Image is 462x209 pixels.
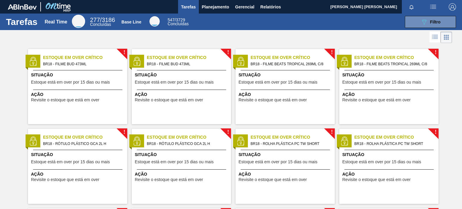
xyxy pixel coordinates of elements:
span: Revisite o estoque que está em over [31,177,99,182]
div: Real Time [90,17,115,26]
span: Filtro [430,20,441,24]
span: ! [331,130,333,134]
div: Base Line [149,16,160,26]
span: Estoque em Over Crítico [43,134,127,140]
h1: Tarefas [6,18,38,25]
img: status [132,57,141,66]
img: status [236,57,245,66]
span: Ação [31,91,126,98]
span: Situação [31,72,126,78]
img: status [132,137,141,146]
span: Revisite o estoque que está em over [239,177,307,182]
span: Situação [135,72,229,78]
span: Situação [239,152,333,158]
div: Real Time [72,15,85,28]
button: Filtro [405,16,456,28]
span: Estoque em Over Crítico [354,54,439,61]
span: Gerencial [235,3,254,11]
span: Revisite o estoque que está em over [342,177,411,182]
span: BR18 - ROLHA PLÁSTICA PC TW SHORT [354,140,434,147]
span: Relatórios [260,3,281,11]
img: status [340,57,349,66]
div: Visão em Lista [430,32,441,43]
span: BR18 - FILME BEATS TROPICAL 269ML C/8 [354,61,434,67]
span: Estoque em Over Crítico [251,134,335,140]
img: status [236,137,245,146]
span: ! [435,50,436,55]
span: / 3186 [90,17,115,23]
img: status [340,137,349,146]
span: / 3729 [168,17,185,22]
span: Revisite o estoque que está em over [135,177,203,182]
div: Real Time [45,19,67,25]
span: ! [227,50,229,55]
div: Visão em Cards [441,32,452,43]
span: Estoque em Over Crítico [251,54,335,61]
span: Planejamento [202,3,229,11]
span: BR18 - RÓTULO PLÁSTICO GCA 2L H [147,140,226,147]
span: Revisite o estoque que está em over [31,98,99,102]
span: Estoque está em over por 15 dias ou mais [31,160,110,164]
span: Tarefas [181,3,196,11]
span: Estoque está em over por 15 dias ou mais [135,80,214,85]
img: TNhmsLtSVTkK8tSr43FrP2fwEKptu5GPRR3wAAAABJRU5ErkJggg== [8,4,37,10]
span: ! [227,130,229,134]
span: 277 [90,17,100,23]
span: Estoque está em over por 15 dias ou mais [342,80,421,85]
span: Ação [342,171,437,177]
span: Revisite o estoque que está em over [135,98,203,102]
button: Notificações [402,3,421,11]
span: Revisite o estoque que está em over [342,98,411,102]
span: Ação [31,171,126,177]
span: Estoque em Over Crítico [147,54,231,61]
span: Ação [342,91,437,98]
span: BR18 - ROLHA PLÁSTICA PC TW SHORT [251,140,330,147]
span: ! [123,130,125,134]
span: Estoque está em over por 15 dias ou mais [239,80,317,85]
img: status [29,137,38,146]
span: Estoque está em over por 15 dias ou mais [342,160,421,164]
span: Concluídas [168,21,189,26]
span: Situação [239,72,333,78]
span: ! [435,130,436,134]
div: Base Line [122,20,141,24]
span: Ação [239,171,333,177]
span: Situação [135,152,229,158]
span: BR18 - FILME BUD 473ML [43,61,122,67]
span: Estoque está em over por 15 dias ou mais [239,160,317,164]
span: Estoque em Over Crítico [354,134,439,140]
div: Base Line [168,18,189,26]
span: BR18 - RÓTULO PLÁSTICO GCA 2L H [43,140,122,147]
span: Estoque em Over Crítico [43,54,127,61]
img: userActions [430,3,437,11]
span: ! [123,50,125,55]
span: Concluídas [90,22,111,27]
span: Situação [342,72,437,78]
span: 547 [168,17,174,22]
img: Logout [449,3,456,11]
span: Revisite o estoque que está em over [239,98,307,102]
span: Ação [239,91,333,98]
span: BR18 - FILME BUD 473ML [147,61,226,67]
span: BR18 - FILME BEATS TROPICAL 269ML C/8 [251,61,330,67]
span: Situação [342,152,437,158]
img: status [29,57,38,66]
span: Estoque está em over por 15 dias ou mais [135,160,214,164]
span: Estoque em Over Crítico [147,134,231,140]
span: Ação [135,171,229,177]
span: Situação [31,152,126,158]
span: Estoque está em over por 15 dias ou mais [31,80,110,85]
span: ! [331,50,333,55]
span: Ação [135,91,229,98]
